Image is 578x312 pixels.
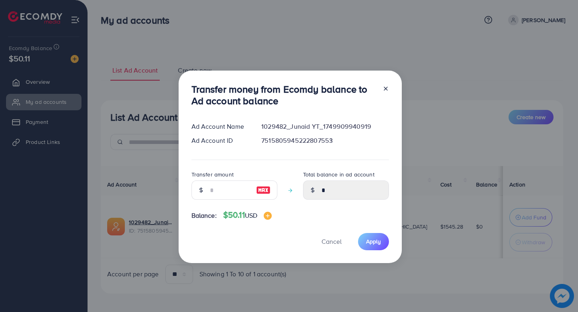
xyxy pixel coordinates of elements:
[191,211,217,220] span: Balance:
[255,136,395,145] div: 7515805945222807553
[366,237,381,245] span: Apply
[358,233,389,250] button: Apply
[191,170,234,178] label: Transfer amount
[256,185,271,195] img: image
[264,212,272,220] img: image
[322,237,342,246] span: Cancel
[245,211,257,220] span: USD
[303,170,374,178] label: Total balance in ad account
[311,233,352,250] button: Cancel
[255,122,395,131] div: 1029482_Junaid YT_1749909940919
[191,83,376,107] h3: Transfer money from Ecomdy balance to Ad account balance
[185,136,255,145] div: Ad Account ID
[223,210,272,220] h4: $50.11
[185,122,255,131] div: Ad Account Name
